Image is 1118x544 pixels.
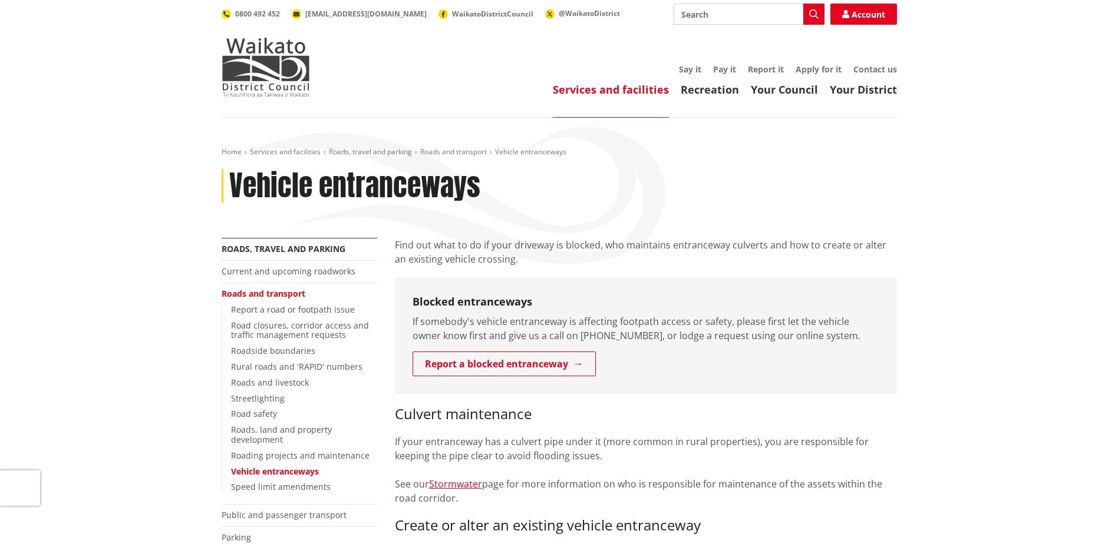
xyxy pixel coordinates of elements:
a: WaikatoDistrictCouncil [438,9,533,19]
p: If somebody's vehicle entranceway is affecting footpath access or safety, please first let the ve... [413,314,879,343]
a: 0800 492 452 [222,9,280,19]
a: Roads and transport [420,147,487,157]
a: Report a road or footpath issue [231,304,355,315]
h3: Create or alter an existing vehicle entranceway [395,517,897,534]
a: Your District [830,82,897,97]
a: Roads and transport [222,288,305,299]
a: Apply for it [796,64,842,75]
a: Say it [679,64,701,75]
span: [EMAIL_ADDRESS][DOMAIN_NAME] [305,9,427,19]
p: If your entranceway has a culvert pipe under it (more common in rural properties), you are respon... [395,434,897,505]
h3: Culvert maintenance [395,406,897,423]
a: Parking [222,532,251,543]
a: Rural roads and 'RAPID' numbers [231,361,362,372]
nav: breadcrumb [222,147,897,157]
a: Report a blocked entranceway [413,351,596,376]
a: Contact us [853,64,897,75]
a: Public and passenger transport [222,509,347,520]
a: Roads, travel and parking [329,147,412,157]
a: [EMAIL_ADDRESS][DOMAIN_NAME] [292,9,427,19]
a: Speed limit amendments [231,481,331,492]
a: Your Council [751,82,818,97]
a: Stormwater [429,477,482,490]
a: Home [222,147,242,157]
a: Roadside boundaries [231,345,315,356]
a: @WaikatoDistrict [545,8,620,18]
a: Recreation [681,82,739,97]
span: WaikatoDistrictCouncil [452,9,533,19]
a: Account [830,4,897,25]
input: Search input [674,4,825,25]
a: Streetlighting [231,393,285,404]
a: Roads and livestock [231,377,309,388]
a: Road closures, corridor access and traffic management requests [231,320,369,341]
a: Pay it [713,64,736,75]
span: 0800 492 452 [235,9,280,19]
img: Waikato District Council - Te Kaunihera aa Takiwaa o Waikato [222,38,310,97]
a: Report it [748,64,784,75]
a: Roads, travel and parking [222,243,345,254]
span: @WaikatoDistrict [559,8,620,18]
a: Current and upcoming roadworks [222,266,355,277]
a: Vehicle entranceways [231,466,319,477]
a: Roads, land and property development [231,424,332,445]
p: Find out what to do if your driveway is blocked, who maintains entranceway culverts and how to cr... [395,238,897,266]
a: Services and facilities [553,82,669,97]
a: Roading projects and maintenance [231,450,370,461]
h1: Vehicle entranceways [229,169,480,203]
h3: Blocked entranceways [413,296,879,309]
span: Vehicle entranceways [495,147,566,157]
a: Services and facilities [250,147,321,157]
a: Road safety [231,408,277,419]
